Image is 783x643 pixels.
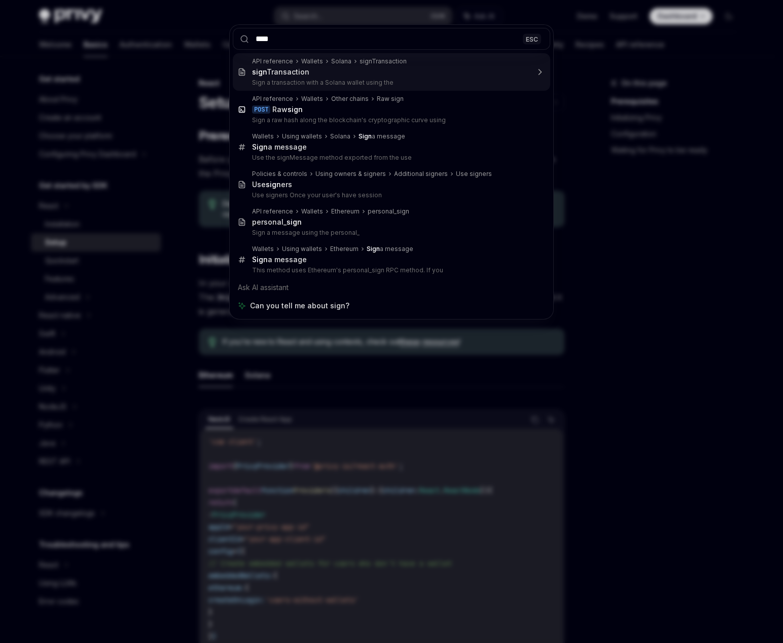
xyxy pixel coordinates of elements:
div: Wallets [301,207,323,216]
b: Sign [359,132,372,140]
div: Raw sign [377,95,404,103]
p: Sign a raw hash along the blockchain's cryptographic curve using [252,116,529,124]
div: a message [252,142,307,152]
div: ESC [523,33,541,44]
div: Solana [330,132,350,140]
div: Additional signers [394,170,448,178]
div: Ethereum [330,245,359,253]
div: personal_sign [368,207,409,216]
div: a message [359,132,405,140]
div: Transaction [252,67,309,77]
b: sign [252,67,267,76]
div: Wallets [301,57,323,65]
b: Sign [252,255,268,264]
b: sign [266,180,281,189]
div: POST [252,105,270,114]
b: Sign [252,142,268,151]
div: API reference [252,207,293,216]
p: Sign a message using the personal_ [252,229,529,237]
div: Using wallets [282,245,322,253]
p: Use the signMessage method exported from the use [252,154,529,162]
div: Use signers [456,170,492,178]
div: Using owners & signers [315,170,386,178]
div: Raw [272,105,303,114]
div: Wallets [301,95,323,103]
b: sign [288,105,303,114]
p: This method uses Ethereum's personal_sign RPC method. If you [252,266,529,274]
p: Use signers Once your user's have session [252,191,529,199]
div: Using wallets [282,132,322,140]
div: signTransaction [360,57,407,65]
div: Ask AI assistant [233,278,550,297]
b: sign [287,218,302,226]
div: API reference [252,57,293,65]
div: Other chains [331,95,369,103]
div: Solana [331,57,351,65]
div: Wallets [252,245,274,253]
b: Sign [367,245,380,253]
div: API reference [252,95,293,103]
div: personal_ [252,218,302,227]
div: Policies & controls [252,170,307,178]
div: a message [367,245,413,253]
div: Ethereum [331,207,360,216]
div: Use ers [252,180,292,189]
p: Sign a transaction with a Solana wallet using the [252,79,529,87]
div: a message [252,255,307,264]
div: Wallets [252,132,274,140]
span: Can you tell me about sign? [250,301,349,311]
